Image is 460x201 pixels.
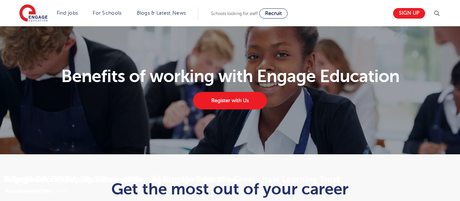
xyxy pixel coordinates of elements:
a: For Schools [93,10,121,16]
a: Find jobs [57,10,78,16]
a: Blogs & Latest News [137,10,186,16]
a: Recruit [259,8,288,19]
h1: Benefits of working with Engage Education [15,67,445,85]
span: Schools looking for staff [211,11,258,16]
span: Recruit [265,11,282,16]
a: Register with Us [193,92,267,109]
a: Sign up [393,8,425,19]
img: Engage Education [19,4,48,23]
